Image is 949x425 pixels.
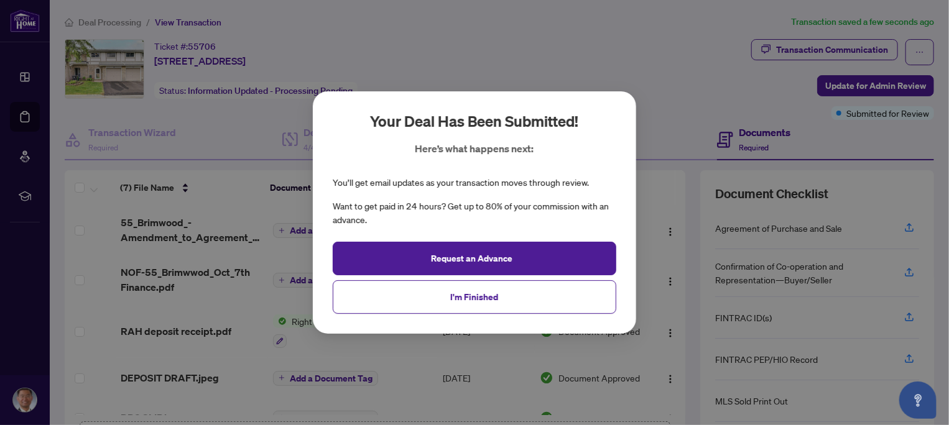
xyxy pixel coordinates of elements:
[899,382,937,419] button: Open asap
[371,111,579,131] h2: Your deal has been submitted!
[333,242,616,275] button: Request an Advance
[333,199,616,227] div: Want to get paid in 24 hours? Get up to 80% of your commission with an advance.
[432,249,513,268] span: Request an Advance
[415,141,534,156] p: Here’s what happens next:
[451,287,499,307] span: I'm Finished
[333,280,616,314] button: I'm Finished
[333,176,589,190] div: You’ll get email updates as your transaction moves through review.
